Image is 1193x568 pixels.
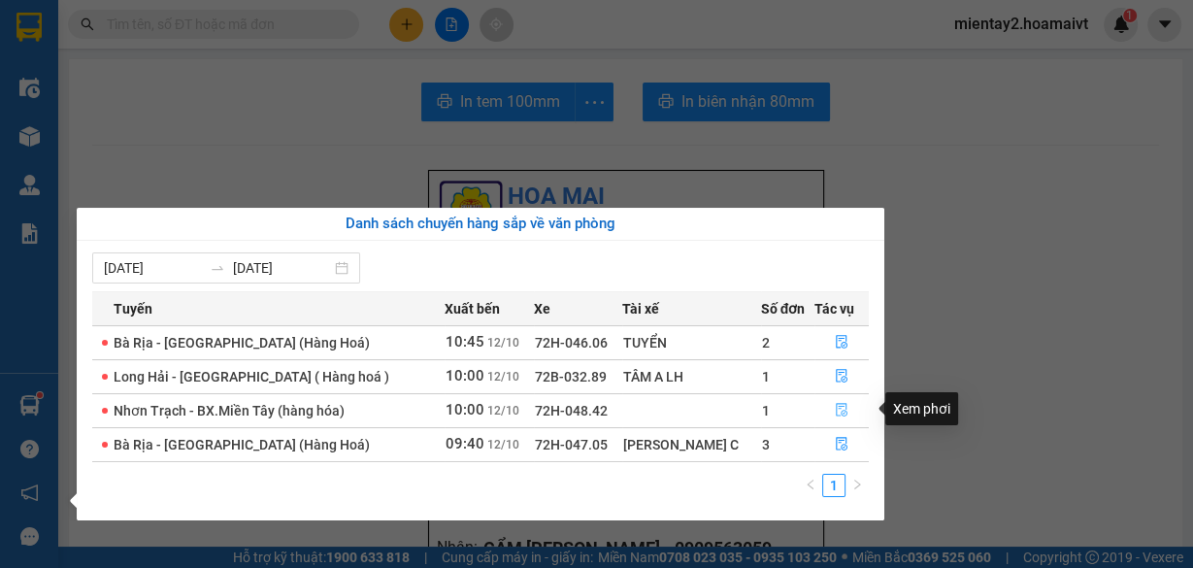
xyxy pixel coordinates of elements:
button: file-done [815,361,869,392]
span: 09:40 [446,435,484,452]
span: 12/10 [487,438,519,451]
li: Previous Page [799,474,822,497]
span: DĐ: [166,90,194,111]
span: file-done [835,437,848,452]
div: TUYỂN [623,332,760,353]
span: Xuất bến [445,298,500,319]
span: [PERSON_NAME] [166,112,387,146]
span: Bà Rịa - [GEOGRAPHIC_DATA] (Hàng Hoá) [114,335,370,351]
span: 2 [762,335,770,351]
div: Xem phơi [885,392,958,425]
input: Đến ngày [233,257,331,279]
div: 0938135288 [17,114,152,137]
span: Xe [534,298,550,319]
span: 72H-047.05 [535,437,608,452]
span: Bà Rịa - [GEOGRAPHIC_DATA] (Hàng Hoá) [114,437,370,452]
div: tx Quay [17,63,152,86]
button: file-done [815,429,869,460]
span: 10:45 [446,333,484,351]
button: left [799,474,822,497]
span: Tài xế [622,298,659,319]
span: Long Hải - [GEOGRAPHIC_DATA] ( Hàng hoá ) [114,369,389,384]
div: [PERSON_NAME] C [623,434,760,455]
a: 1 [823,475,845,496]
button: right [845,474,869,497]
span: Số đơn [761,298,806,319]
div: TÂM A LH [623,366,760,387]
span: Nhận: [166,18,212,39]
span: 10:00 [446,367,484,384]
span: 12/10 [487,404,519,418]
span: 1 [762,369,770,384]
span: to [210,260,225,276]
button: file-done [815,327,869,358]
span: file-done [835,335,848,351]
span: Gửi: [17,18,47,39]
li: Next Page [845,474,869,497]
span: Tác vụ [814,298,854,319]
span: 1 [762,403,770,418]
span: right [851,479,863,490]
span: 72H-046.06 [535,335,608,351]
span: 10:00 [446,401,484,418]
span: 12/10 [487,370,519,384]
div: 0903660484 [17,86,152,114]
div: [PERSON_NAME] [166,40,387,63]
span: file-done [835,369,848,384]
span: Nhơn Trạch - BX.Miền Tây (hàng hóa) [114,403,345,418]
div: HANG NGOAI [166,17,387,40]
span: Tuyến [114,298,152,319]
li: 1 [822,474,845,497]
span: 72H-048.42 [535,403,608,418]
span: file-done [835,403,848,418]
input: Từ ngày [104,257,202,279]
span: swap-right [210,260,225,276]
span: 12/10 [487,336,519,350]
span: 3 [762,437,770,452]
div: Danh sách chuyến hàng sắp về văn phòng [92,213,869,236]
span: left [805,479,816,490]
button: file-done [815,395,869,426]
div: 0909563059 [166,63,387,90]
div: PV Miền Tây [17,17,152,63]
span: 72B-032.89 [535,369,607,384]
